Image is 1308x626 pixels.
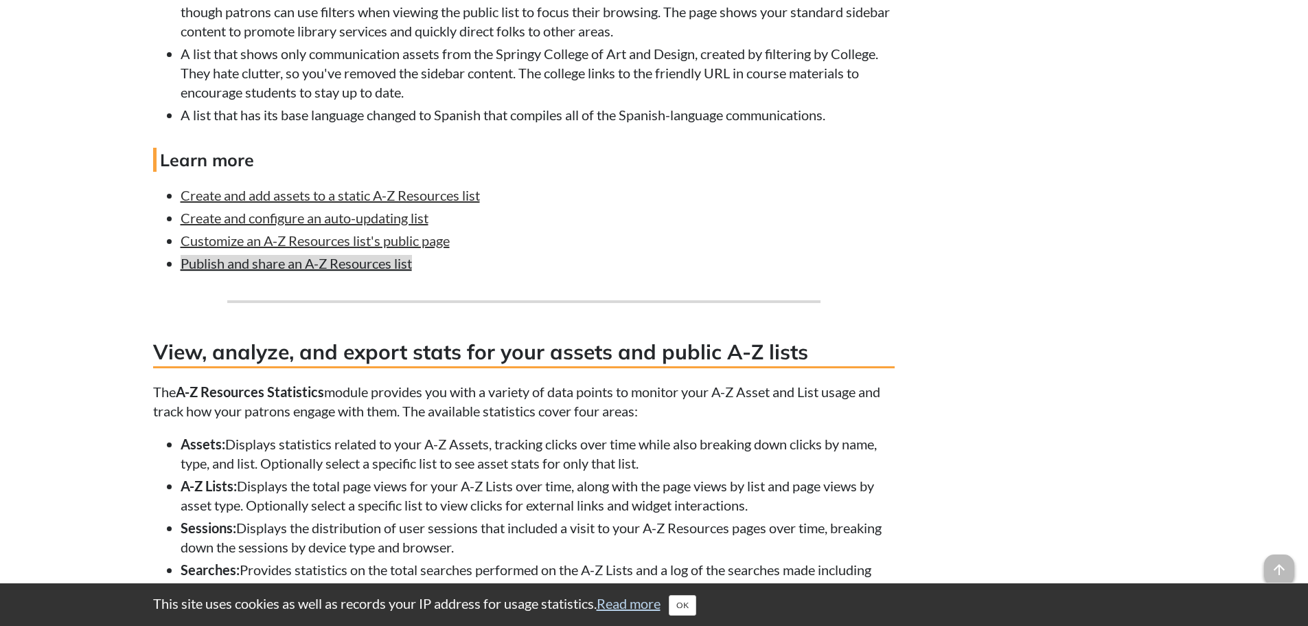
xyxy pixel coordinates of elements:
a: Create and add assets to a static A-Z Resources list [181,187,480,203]
p: The module provides you with a variety of data points to monitor your A-Z Asset and List usage an... [153,382,895,421]
div: This site uses cookies as well as records your IP address for usage statistics. [139,594,1169,616]
a: Create and configure an auto-updating list [181,210,428,226]
a: Publish and share an A-Z Resources list [181,255,412,271]
strong: Searches: [181,561,240,578]
a: Customize an A-Z Resources list's public page [181,232,450,249]
h4: Learn more [153,148,895,172]
strong: A-Z Lists: [181,478,237,494]
h3: View, analyze, and export stats for your assets and public A-Z lists [153,337,895,368]
li: Provides statistics on the total searches performed on the A-Z Lists and a log of the searches ma... [181,560,895,618]
button: Close [669,595,696,616]
a: arrow_upward [1264,556,1294,572]
li: Displays the distribution of user sessions that included a visit to your A-Z Resources pages over... [181,518,895,557]
strong: A-Z Resources Statistics [176,383,324,400]
a: Read more [597,595,661,612]
span: arrow_upward [1264,555,1294,585]
li: Displays statistics related to your A-Z Assets, tracking clicks over time while also breaking dow... [181,434,895,473]
li: Displays the total page views for your A-Z Lists over time, along with the page views by list and... [181,476,895,515]
li: A list that shows only communication assets from the Springy College of Art and Design, created b... [181,44,895,102]
strong: Sessions: [181,519,236,536]
li: A list that has its base language changed to Spanish that compiles all of the Spanish-language co... [181,105,895,124]
strong: Assets: [181,436,225,452]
